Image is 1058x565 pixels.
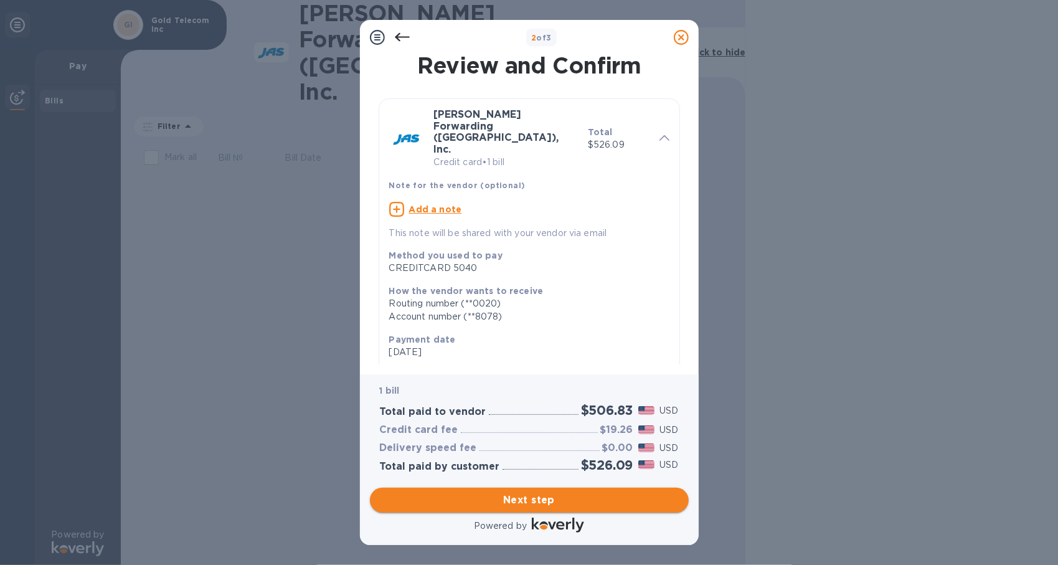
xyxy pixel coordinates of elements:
b: How the vendor wants to receive [389,286,544,296]
p: This note will be shared with your vendor via email [389,227,669,240]
p: USD [659,424,678,437]
p: USD [659,404,678,417]
b: 1 bill [380,386,400,396]
span: 2 [531,33,536,42]
h1: Review and Confirm [376,52,683,78]
img: USD [638,444,655,452]
h2: $526.09 [581,457,633,473]
img: USD [638,460,655,469]
img: USD [638,406,655,415]
b: [PERSON_NAME] Forwarding ([GEOGRAPHIC_DATA]), Inc. [434,108,559,155]
img: USD [638,425,655,434]
div: CREDITCARD 5040 [389,262,659,275]
p: Powered by [474,520,527,533]
b: Method you used to pay [389,250,503,260]
h3: Credit card fee [380,424,458,436]
p: $526.09 [588,138,649,151]
h3: $0.00 [602,442,633,454]
button: Next step [370,488,689,513]
u: Add a note [409,204,462,214]
h3: $19.26 [600,424,633,436]
div: Account number (**8078) [389,310,659,323]
h3: Total paid to vendor [380,406,486,418]
p: USD [659,442,678,455]
div: [PERSON_NAME] Forwarding ([GEOGRAPHIC_DATA]), Inc.Credit card•1 billTotal$526.09Note for the vend... [389,109,669,240]
p: USD [659,458,678,472]
b: Total [588,127,613,137]
img: Logo [532,518,584,533]
h3: Delivery speed fee [380,442,477,454]
b: of 3 [531,33,552,42]
span: Next step [380,493,679,508]
p: Credit card • 1 bill [434,156,578,169]
b: Payment date [389,335,456,344]
h2: $506.83 [581,402,633,418]
p: [DATE] [389,346,659,359]
h3: Total paid by customer [380,461,500,473]
b: Note for the vendor (optional) [389,181,526,190]
div: Routing number (**0020) [389,297,659,310]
